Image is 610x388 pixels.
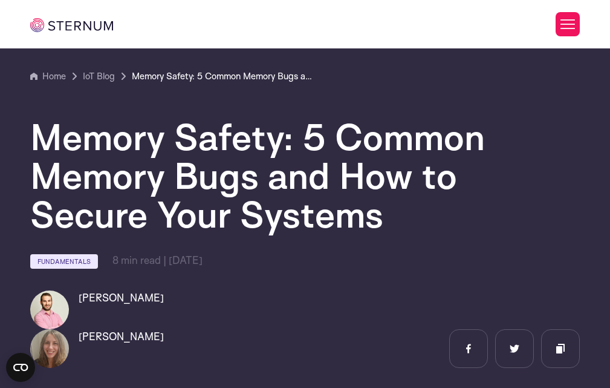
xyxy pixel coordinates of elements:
[30,18,112,32] img: sternum iot
[79,329,164,344] h6: [PERSON_NAME]
[169,254,203,266] span: [DATE]
[112,254,118,266] span: 8
[556,12,580,36] button: Toggle Menu
[6,353,35,382] button: Open CMP widget
[132,69,313,84] a: Memory Safety: 5 Common Memory Bugs and How to Secure Your Systems
[30,329,69,368] img: Hadas Spektor
[30,117,579,234] h1: Memory Safety: 5 Common Memory Bugs and How to Secure Your Systems
[83,69,115,84] a: IoT Blog
[112,254,166,266] span: min read |
[79,291,164,305] h6: [PERSON_NAME]
[30,254,98,269] a: Fundamentals
[30,69,66,84] a: Home
[30,291,69,329] img: Lian Granot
